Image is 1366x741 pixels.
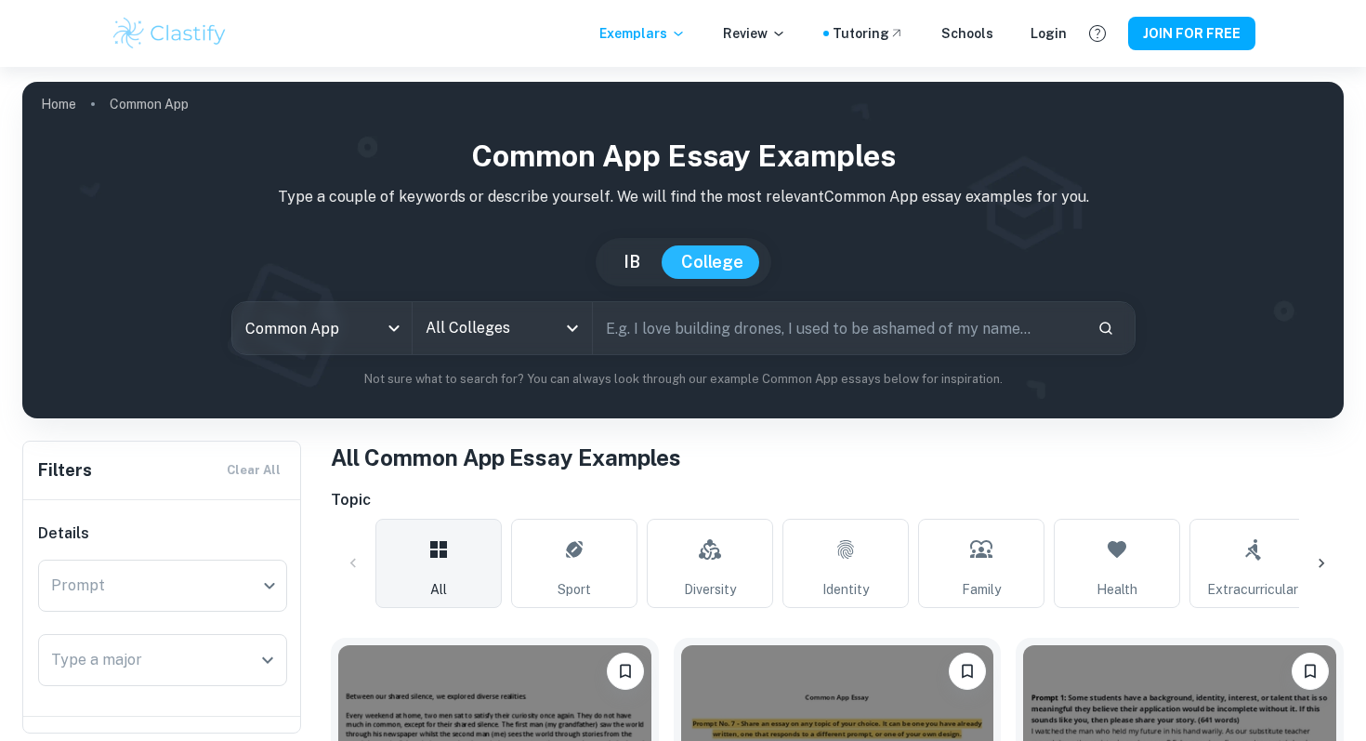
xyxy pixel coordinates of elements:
[255,647,281,673] button: Open
[1031,23,1067,44] a: Login
[1090,312,1122,344] button: Search
[723,23,786,44] p: Review
[331,489,1344,511] h6: Topic
[110,94,189,114] p: Common App
[962,579,1001,600] span: Family
[38,523,287,545] h6: Details
[232,302,412,354] div: Common App
[1128,17,1255,50] button: JOIN FOR FREE
[1292,653,1329,690] button: Please log in to bookmark exemplars
[1097,579,1137,600] span: Health
[593,302,1083,354] input: E.g. I love building drones, I used to be ashamed of my name...
[607,653,644,690] button: Please log in to bookmark exemplars
[22,82,1344,418] img: profile cover
[599,23,686,44] p: Exemplars
[1207,579,1298,600] span: Extracurricular
[605,245,659,279] button: IB
[558,579,591,600] span: Sport
[949,653,986,690] button: Please log in to bookmark exemplars
[684,579,736,600] span: Diversity
[663,245,762,279] button: College
[833,23,904,44] a: Tutoring
[430,579,447,600] span: All
[941,23,993,44] a: Schools
[1082,18,1113,49] button: Help and Feedback
[559,315,585,341] button: Open
[37,134,1329,179] h1: Common App Essay Examples
[822,579,869,600] span: Identity
[37,370,1329,389] p: Not sure what to search for? You can always look through our example Common App essays below for ...
[331,441,1344,474] h1: All Common App Essay Examples
[37,186,1329,208] p: Type a couple of keywords or describe yourself. We will find the most relevant Common App essay e...
[38,457,92,483] h6: Filters
[111,15,229,52] img: Clastify logo
[41,91,76,117] a: Home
